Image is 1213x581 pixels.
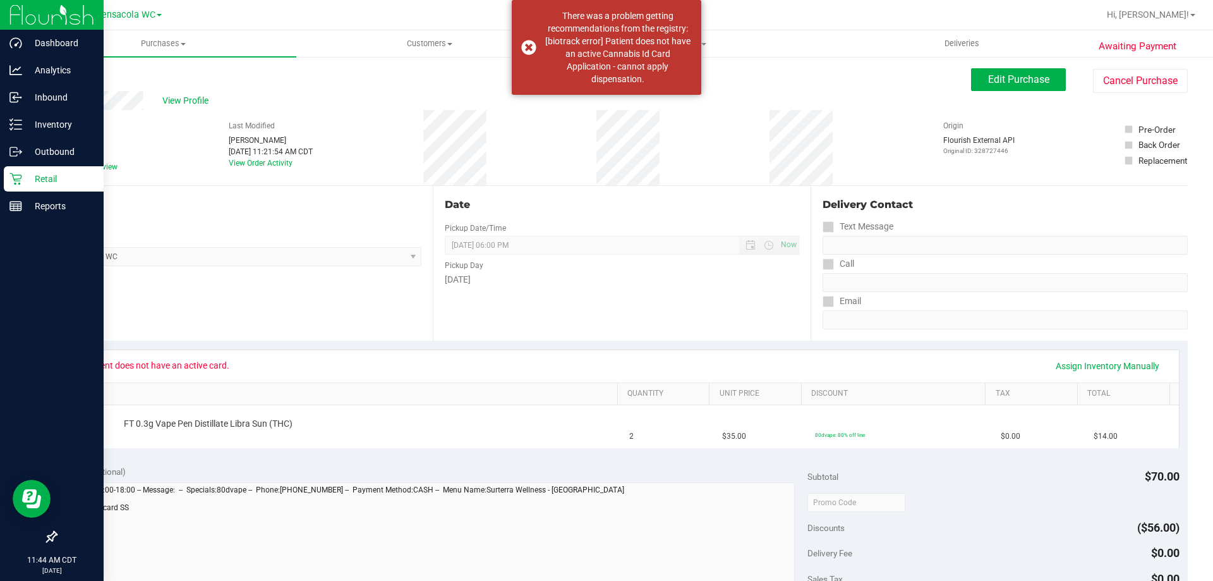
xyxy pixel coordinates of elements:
span: Discounts [807,517,845,539]
span: $0.00 [1001,431,1020,443]
inline-svg: Dashboard [9,37,22,49]
span: $35.00 [722,431,746,443]
span: $14.00 [1094,431,1118,443]
div: Location [56,197,421,212]
div: Replacement [1138,154,1187,167]
p: Original ID: 328727446 [943,146,1015,156]
button: Edit Purchase [971,68,1066,91]
p: Analytics [22,63,98,78]
inline-svg: Analytics [9,64,22,76]
span: $0.00 [1151,546,1180,560]
a: Discount [811,389,981,399]
span: ($56.00) [1137,521,1180,534]
inline-svg: Reports [9,200,22,212]
a: Quantity [627,389,704,399]
input: Promo Code [807,493,905,512]
label: Pickup Date/Time [445,223,506,234]
span: Delivery Fee [807,548,852,558]
a: Purchases [30,30,296,57]
span: 80dvape: 80% off line [815,432,865,438]
label: Origin [943,120,963,131]
span: Pensacola WC [96,9,155,20]
span: Purchases [30,38,296,49]
span: 2 [629,431,634,443]
div: [PERSON_NAME] [229,135,313,146]
p: Outbound [22,144,98,159]
p: 11:44 AM CDT [6,554,98,566]
div: Delivery Contact [823,197,1188,212]
a: Tax [996,389,1073,399]
div: Pre-Order [1138,123,1176,136]
span: Edit Purchase [988,73,1049,85]
label: Text Message [823,217,893,236]
a: Deliveries [829,30,1095,57]
button: Cancel Purchase [1093,69,1188,93]
label: Call [823,255,854,273]
div: [DATE] [445,273,799,286]
span: Awaiting Payment [1099,39,1176,54]
span: Patient does not have an active card. [76,355,238,376]
input: Format: (999) 999-9999 [823,273,1188,292]
inline-svg: Outbound [9,145,22,158]
iframe: Resource center [13,480,51,518]
a: Unit Price [720,389,797,399]
span: Customers [297,38,562,49]
a: Assign Inventory Manually [1047,355,1168,377]
p: Retail [22,171,98,187]
div: Back Order [1138,138,1180,151]
div: [DATE] 11:21:54 AM CDT [229,146,313,157]
span: Subtotal [807,472,838,482]
div: Date [445,197,799,212]
span: Deliveries [927,38,996,49]
span: Hi, [PERSON_NAME]! [1107,9,1189,20]
span: View Profile [162,94,213,107]
p: Inventory [22,117,98,132]
inline-svg: Retail [9,173,22,185]
p: Dashboard [22,35,98,51]
a: Customers [296,30,562,57]
a: Total [1087,389,1164,399]
label: Last Modified [229,120,275,131]
span: FT 0.3g Vape Pen Distillate Libra Sun (THC) [124,418,293,430]
p: [DATE] [6,566,98,575]
label: Pickup Day [445,260,483,271]
label: Email [823,292,861,310]
input: Format: (999) 999-9999 [823,236,1188,255]
p: Inbound [22,90,98,105]
inline-svg: Inbound [9,91,22,104]
p: Reports [22,199,98,214]
a: SKU [75,389,612,399]
div: Flourish External API [943,135,1015,156]
div: There was a problem getting recommendations from the registry: [biotrack error] Patient does not ... [543,9,692,85]
inline-svg: Inventory [9,118,22,131]
a: View Order Activity [229,159,293,168]
span: $70.00 [1145,470,1180,483]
